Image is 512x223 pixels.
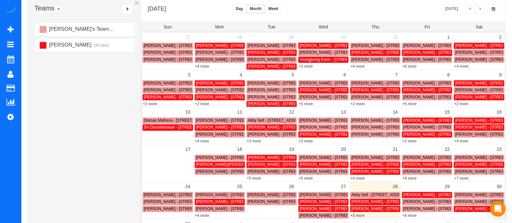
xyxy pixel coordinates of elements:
span: [PERSON_NAME] - [STREET_ADDRESS] [403,125,476,129]
a: +2 more [195,102,209,106]
a: 27 [182,32,194,42]
span: [PERSON_NAME] - [STREET_ADDRESS][PERSON_NAME] [248,193,353,197]
a: +2 more [143,102,157,106]
span: [PERSON_NAME] - [STREET_ADDRESS][PERSON_NAME] [196,50,301,55]
span: [PERSON_NAME] - [STREET_ADDRESS][PERSON_NAME][PERSON_NAME] [144,193,280,197]
span: [PERSON_NAME] - [STREET_ADDRESS] [248,43,321,48]
a: +6 more [402,64,416,69]
a: +4 more [350,64,365,69]
span: [PERSON_NAME] - [STREET_ADDRESS] [300,43,373,48]
span: [PERSON_NAME] - [STREET_ADDRESS] [300,199,373,204]
a: +5 more [402,102,416,106]
span: [PERSON_NAME] - [STREET_ADDRESS] [403,206,476,211]
span: [PERSON_NAME] - [STREET_ADDRESS] [403,118,476,123]
span: [PERSON_NAME] - [STREET_ADDRESS][PERSON_NAME] [196,95,301,99]
span: [PERSON_NAME] - [STREET_ADDRESS] [351,43,425,48]
span: Abby Self - [STREET_ADDRESS] [351,193,409,197]
span: [PERSON_NAME] - [STREET_ADDRESS][PERSON_NAME] [351,162,456,167]
span: [PERSON_NAME] - [STREET_ADDRESS] [248,64,321,69]
span: [PERSON_NAME] - [STREET_ADDRESS][PERSON_NAME] [403,132,508,137]
a: 22 [441,144,453,154]
span: [PERSON_NAME] - [STREET_ADDRESS] [300,125,373,129]
span: [PERSON_NAME] - [STREET_ADDRESS][US_STATE] [351,50,446,55]
small: (99 jobs) [93,43,109,48]
span: [PERSON_NAME] - [STREET_ADDRESS] [351,132,425,137]
span: [PERSON_NAME] - [STREET_ADDRESS][PERSON_NAME] [351,125,456,129]
span: [PERSON_NAME] - [STREET_ADDRESS] [196,132,269,137]
a: 2 [496,32,505,42]
img: Automaid Logo [4,6,17,16]
span: [PERSON_NAME] - [STREET_ADDRESS] [248,125,321,129]
a: 18 [234,144,245,154]
span: [PERSON_NAME] - [STREET_ADDRESS] [403,199,476,204]
span: [PERSON_NAME] - [STREET_ADDRESS] [300,206,373,211]
i: Sort Teams [126,7,129,11]
span: Sat [476,24,483,29]
span: [PERSON_NAME] - [STREET_ADDRESS] [248,199,321,204]
a: +8 more [402,213,416,218]
a: 15 [441,107,453,117]
span: [PERSON_NAME] - [STREET_ADDRESS] [144,206,217,211]
a: +4 more [195,64,209,69]
span: [PERSON_NAME] - [STREET_ADDRESS][PERSON_NAME] [144,50,249,55]
span: [PERSON_NAME] - [STREET_ADDRESS][PERSON_NAME] [196,81,301,85]
small: (132 jobs) [110,27,129,32]
span: Abby Self - [STREET_ADDRESS] [248,118,306,123]
span: [PERSON_NAME] - [STREET_ADDRESS] Se, Marietta, GA 30067 [300,118,414,123]
a: +5 more [247,176,261,181]
span: [PERSON_NAME] - [STREET_ADDRESS] [403,43,476,48]
a: 9 [496,70,505,80]
a: 31 [390,32,401,42]
span: [PERSON_NAME] - [STREET_ADDRESS] [300,81,373,85]
span: [PERSON_NAME] - [STREET_ADDRESS][PERSON_NAME] [248,81,353,85]
span: Sri Choudannavar - [STREET_ADDRESS] [144,125,216,129]
div: ... [122,4,133,14]
span: [PERSON_NAME] - [STREET_ADDRESS] [300,169,373,174]
a: 23 [493,144,505,154]
span: [PERSON_NAME] - [STREET_ADDRESS] [248,162,321,167]
a: +2 more [454,102,468,106]
a: 16 [493,107,505,117]
span: [PERSON_NAME] - [STREET_ADDRESS] [351,81,425,85]
a: 8 [444,70,453,80]
h2: [DATE] [148,4,166,12]
span: [PERSON_NAME] - [STREET_ADDRESS] [196,88,269,92]
span: Wed [319,24,328,29]
span: [PERSON_NAME] - [STREET_ADDRESS] [351,95,425,99]
span: [PERSON_NAME] - [STREET_ADDRESS][PERSON_NAME] [144,95,249,99]
a: +4 more [454,139,468,143]
a: 13 [337,107,349,117]
span: [PERSON_NAME] - [STREET_ADDRESS][PERSON_NAME] [403,81,508,85]
a: 11 [234,107,245,117]
span: [PERSON_NAME] - [STREET_ADDRESS] [403,162,476,167]
span: [PERSON_NAME] - [STREET_ADDRESS] [300,132,373,137]
a: 28 [390,182,401,191]
a: 4 [236,70,245,80]
span: [PERSON_NAME] - [STREET_ADDRESS] [196,155,269,160]
a: +4 more [454,64,468,69]
a: +3 more [247,139,261,143]
a: 26 [286,182,297,191]
span: [PERSON_NAME] - [STREET_ADDRESS][PERSON_NAME] [351,169,456,174]
span: [PERSON_NAME] - [STREET_ADDRESS] [300,193,373,197]
span: [PERSON_NAME] - [STREET_ADDRESS][PERSON_NAME] [196,193,301,197]
span: [PERSON_NAME] - [STREET_ADDRESS] [300,88,373,92]
button: Week [265,4,282,14]
a: 17 [182,144,194,154]
a: 20 [337,144,349,154]
a: +2 more [350,102,365,106]
span: [PERSON_NAME] - [STREET_ADDRESS][PERSON_NAME] [144,88,249,92]
a: 10 [182,107,194,117]
span: [PERSON_NAME] - [STREET_ADDRESS][PERSON_NAME] [248,169,353,174]
span: [PERSON_NAME] - [STREET_ADDRESS][PERSON_NAME] [248,50,353,55]
span: [PERSON_NAME] - [STREET_ADDRESS][PERSON_NAME][PERSON_NAME] [300,213,436,218]
span: Youngjoong Kwon - [STREET_ADDRESS] [300,57,372,62]
span: [PERSON_NAME] - [STREET_ADDRESS][PERSON_NAME] [144,57,249,62]
a: +7 more [454,176,468,181]
a: 14 [390,107,401,117]
span: Tue [267,24,275,29]
span: [PERSON_NAME] - [STREET_ADDRESS][PERSON_NAME] [196,118,301,123]
span: [PERSON_NAME]/[PERSON_NAME] - [STREET_ADDRESS][PERSON_NAME] [196,162,334,167]
span: [PERSON_NAME]'s Team [48,26,109,32]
